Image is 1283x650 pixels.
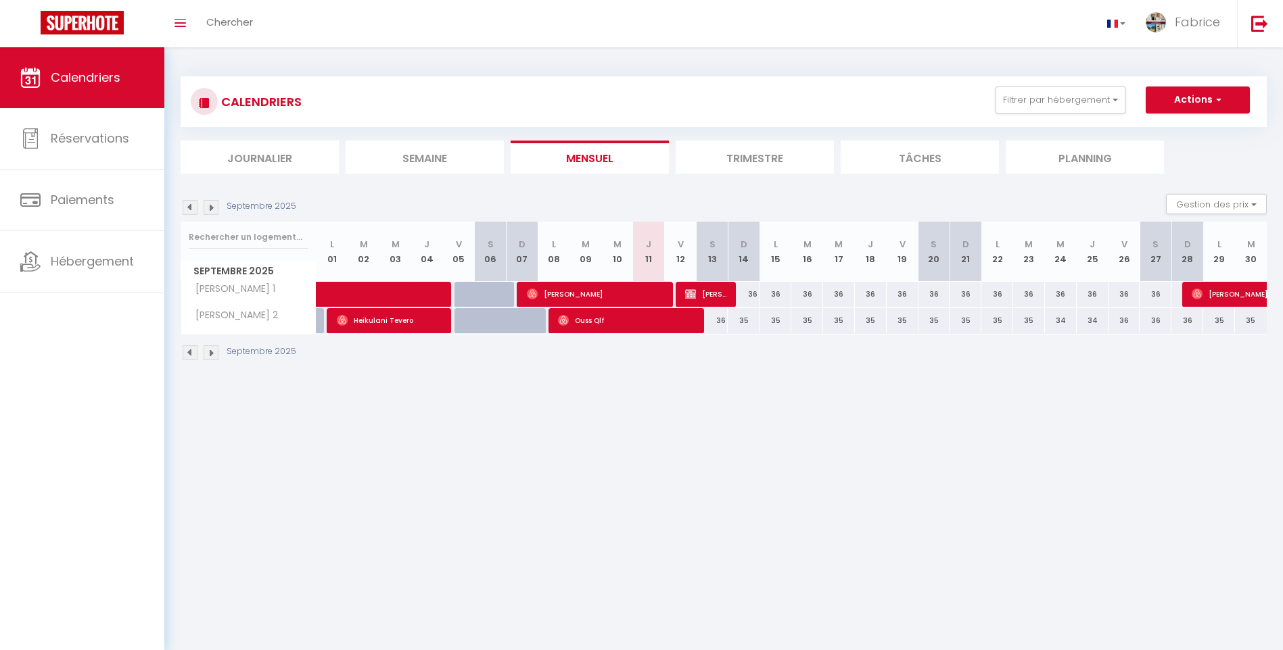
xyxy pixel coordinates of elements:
th: 16 [791,222,823,282]
abbr: M [582,238,590,251]
th: 07 [507,222,538,282]
th: 10 [601,222,633,282]
div: 35 [823,308,855,333]
div: 36 [728,282,760,307]
abbr: L [552,238,556,251]
abbr: M [392,238,400,251]
div: 36 [1077,282,1109,307]
th: 01 [317,222,348,282]
abbr: J [1090,238,1095,251]
span: [PERSON_NAME] [685,281,728,307]
button: Gestion des prix [1166,194,1267,214]
abbr: V [678,238,684,251]
img: logout [1251,15,1268,32]
abbr: J [646,238,651,251]
p: Septembre 2025 [227,200,296,213]
span: Septembre 2025 [181,261,316,281]
div: 36 [791,282,823,307]
th: 23 [1013,222,1045,282]
th: 20 [918,222,950,282]
th: 15 [760,222,791,282]
abbr: M [803,238,812,251]
div: 34 [1045,308,1077,333]
th: 05 [443,222,475,282]
th: 24 [1045,222,1077,282]
div: 36 [887,282,918,307]
abbr: D [741,238,747,251]
div: 35 [728,308,760,333]
abbr: M [613,238,622,251]
th: 27 [1140,222,1171,282]
abbr: S [709,238,716,251]
div: 35 [950,308,981,333]
abbr: M [1025,238,1033,251]
abbr: V [900,238,906,251]
abbr: S [931,238,937,251]
button: Actions [1146,86,1250,114]
div: 35 [791,308,823,333]
li: Mensuel [511,141,669,174]
th: 30 [1235,222,1267,282]
div: 36 [855,282,887,307]
div: 36 [1013,282,1045,307]
abbr: D [1184,238,1191,251]
div: 36 [1171,308,1203,333]
div: 35 [1013,308,1045,333]
button: Ouvrir le widget de chat LiveChat [11,5,51,46]
li: Journalier [181,141,339,174]
th: 14 [728,222,760,282]
button: Filtrer par hébergement [996,86,1125,114]
abbr: V [1121,238,1127,251]
abbr: J [424,238,429,251]
th: 19 [887,222,918,282]
abbr: L [996,238,1000,251]
abbr: L [774,238,778,251]
th: 09 [569,222,601,282]
abbr: S [1152,238,1159,251]
div: 35 [918,308,950,333]
span: [PERSON_NAME] 1 [183,282,279,297]
th: 02 [348,222,379,282]
h3: CALENDRIERS [218,86,302,117]
div: 36 [981,282,1013,307]
div: 36 [950,282,981,307]
div: 36 [1109,282,1140,307]
th: 11 [633,222,665,282]
span: Ouss Qlf [558,307,696,333]
div: 35 [855,308,887,333]
div: 36 [1140,282,1171,307]
div: 35 [1235,308,1267,333]
span: Réservations [51,130,129,147]
th: 22 [981,222,1013,282]
img: ... [1146,12,1166,32]
input: Rechercher un logement... [189,225,308,249]
th: 29 [1203,222,1235,282]
div: 36 [918,282,950,307]
abbr: J [868,238,873,251]
abbr: M [1247,238,1255,251]
th: 06 [475,222,507,282]
div: 36 [1140,308,1171,333]
span: Chercher [206,15,253,29]
div: 35 [760,308,791,333]
div: 36 [760,282,791,307]
th: 13 [697,222,728,282]
abbr: L [330,238,334,251]
span: Paiements [51,191,114,208]
div: 36 [1109,308,1140,333]
li: Semaine [346,141,504,174]
abbr: S [488,238,494,251]
div: 35 [887,308,918,333]
span: [PERSON_NAME] 2 [183,308,281,323]
div: 36 [1045,282,1077,307]
img: Super Booking [41,11,124,34]
div: 36 [823,282,855,307]
th: 26 [1109,222,1140,282]
th: 17 [823,222,855,282]
li: Tâches [841,141,999,174]
li: Trimestre [676,141,834,174]
abbr: L [1217,238,1221,251]
div: 36 [697,308,728,333]
abbr: M [360,238,368,251]
th: 25 [1077,222,1109,282]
